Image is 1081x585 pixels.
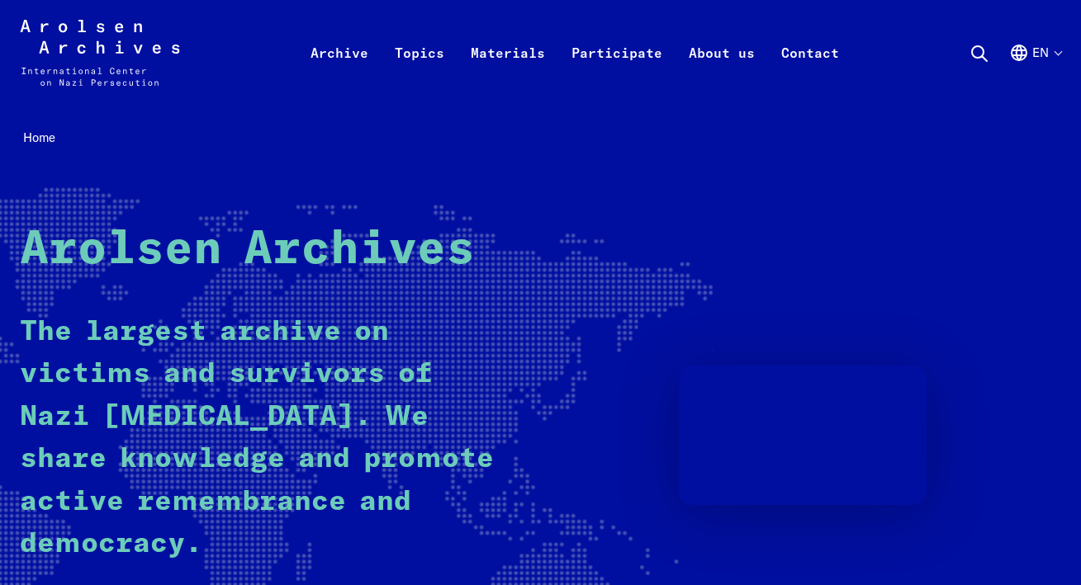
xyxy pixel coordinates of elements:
[558,40,676,106] a: Participate
[1009,43,1061,102] button: English, language selection
[768,40,852,106] a: Contact
[382,40,458,106] a: Topics
[676,40,768,106] a: About us
[458,40,558,106] a: Materials
[297,20,852,86] nav: Primary
[20,226,475,273] strong: Arolsen Archives
[23,130,55,145] span: Home
[20,311,512,566] p: The largest archive on victims and survivors of Nazi [MEDICAL_DATA]. We share knowledge and promo...
[297,40,382,106] a: Archive
[20,125,1061,150] nav: Breadcrumb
